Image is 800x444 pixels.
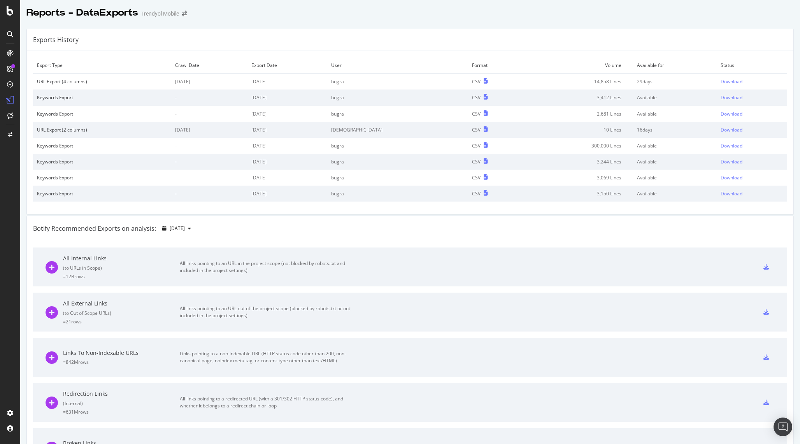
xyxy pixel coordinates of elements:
div: Links pointing to a non-indexable URL (HTTP status code other than 200, non-canonical page, noind... [180,350,355,364]
td: bugra [327,170,468,186]
div: All links pointing to a redirected URL (with a 301/302 HTTP status code), and whether it belongs ... [180,395,355,409]
td: 2,681 Lines [525,106,633,122]
div: ( to URLs in Scope ) [63,265,180,271]
div: ( to Out of Scope URLs ) [63,310,180,316]
td: 3,244 Lines [525,154,633,170]
span: 2025 Oct. 5th [170,225,185,232]
div: Available [637,111,713,117]
div: All Internal Links [63,254,180,262]
td: [DATE] [247,90,327,105]
td: [DATE] [247,74,327,90]
div: CSV [472,174,481,181]
td: Crawl Date [171,57,247,74]
div: Download [721,111,742,117]
div: CSV [472,142,481,149]
td: 16 days [633,122,717,138]
div: CSV [472,78,481,85]
td: Status [717,57,787,74]
div: csv-export [763,309,769,315]
div: Open Intercom Messenger [774,418,792,436]
td: bugra [327,90,468,105]
div: Available [637,158,713,165]
div: Available [637,174,713,181]
div: CSV [472,94,481,101]
div: arrow-right-arrow-left [182,11,187,16]
div: All links pointing to an URL in the project scope (not blocked by robots.txt and included in the ... [180,260,355,274]
div: = 631M rows [63,409,180,415]
div: Keywords Export [37,142,167,149]
td: - [171,138,247,154]
td: Export Date [247,57,327,74]
div: Download [721,126,742,133]
td: [DATE] [247,186,327,202]
td: [DATE] [247,106,327,122]
td: 10 Lines [525,122,633,138]
td: Available for [633,57,717,74]
div: CSV [472,111,481,117]
div: Keywords Export [37,94,167,101]
a: Download [721,94,783,101]
div: Trendyol Mobile [141,10,179,18]
td: [DEMOGRAPHIC_DATA] [327,122,468,138]
div: Available [637,190,713,197]
td: Export Type [33,57,171,74]
div: Download [721,158,742,165]
td: [DATE] [171,122,247,138]
div: Download [721,78,742,85]
div: csv-export [763,354,769,360]
div: = 21 rows [63,318,180,325]
button: [DATE] [159,222,194,235]
td: 3,069 Lines [525,170,633,186]
div: Available [637,142,713,149]
div: Links To Non-Indexable URLs [63,349,180,357]
div: CSV [472,158,481,165]
td: User [327,57,468,74]
td: 3,150 Lines [525,186,633,202]
td: bugra [327,154,468,170]
td: bugra [327,138,468,154]
td: - [171,186,247,202]
div: Download [721,94,742,101]
div: Download [721,174,742,181]
div: = 842M rows [63,359,180,365]
td: - [171,106,247,122]
td: bugra [327,74,468,90]
td: 300,000 Lines [525,138,633,154]
a: Download [721,111,783,117]
div: csv-export [763,264,769,270]
div: Botify Recommended Exports on analysis: [33,224,156,233]
td: 29 days [633,74,717,90]
td: [DATE] [247,170,327,186]
a: Download [721,142,783,149]
div: URL Export (2 columns) [37,126,167,133]
a: Download [721,126,783,133]
div: Reports - DataExports [26,6,138,19]
td: 14,858 Lines [525,74,633,90]
div: CSV [472,190,481,197]
td: - [171,90,247,105]
td: 3,412 Lines [525,90,633,105]
div: URL Export (4 columns) [37,78,167,85]
a: Download [721,190,783,197]
td: bugra [327,106,468,122]
div: Download [721,142,742,149]
a: Download [721,78,783,85]
div: Keywords Export [37,174,167,181]
div: All External Links [63,300,180,307]
td: [DATE] [247,122,327,138]
td: - [171,170,247,186]
div: Exports History [33,35,79,44]
a: Download [721,174,783,181]
div: All links pointing to an URL out of the project scope (blocked by robots.txt or not included in t... [180,305,355,319]
div: CSV [472,126,481,133]
td: - [171,154,247,170]
div: csv-export [763,400,769,405]
a: Download [721,158,783,165]
div: Keywords Export [37,190,167,197]
div: Keywords Export [37,111,167,117]
td: [DATE] [247,154,327,170]
td: [DATE] [171,74,247,90]
div: = 12B rows [63,273,180,280]
div: ( Internal ) [63,400,180,407]
td: Volume [525,57,633,74]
